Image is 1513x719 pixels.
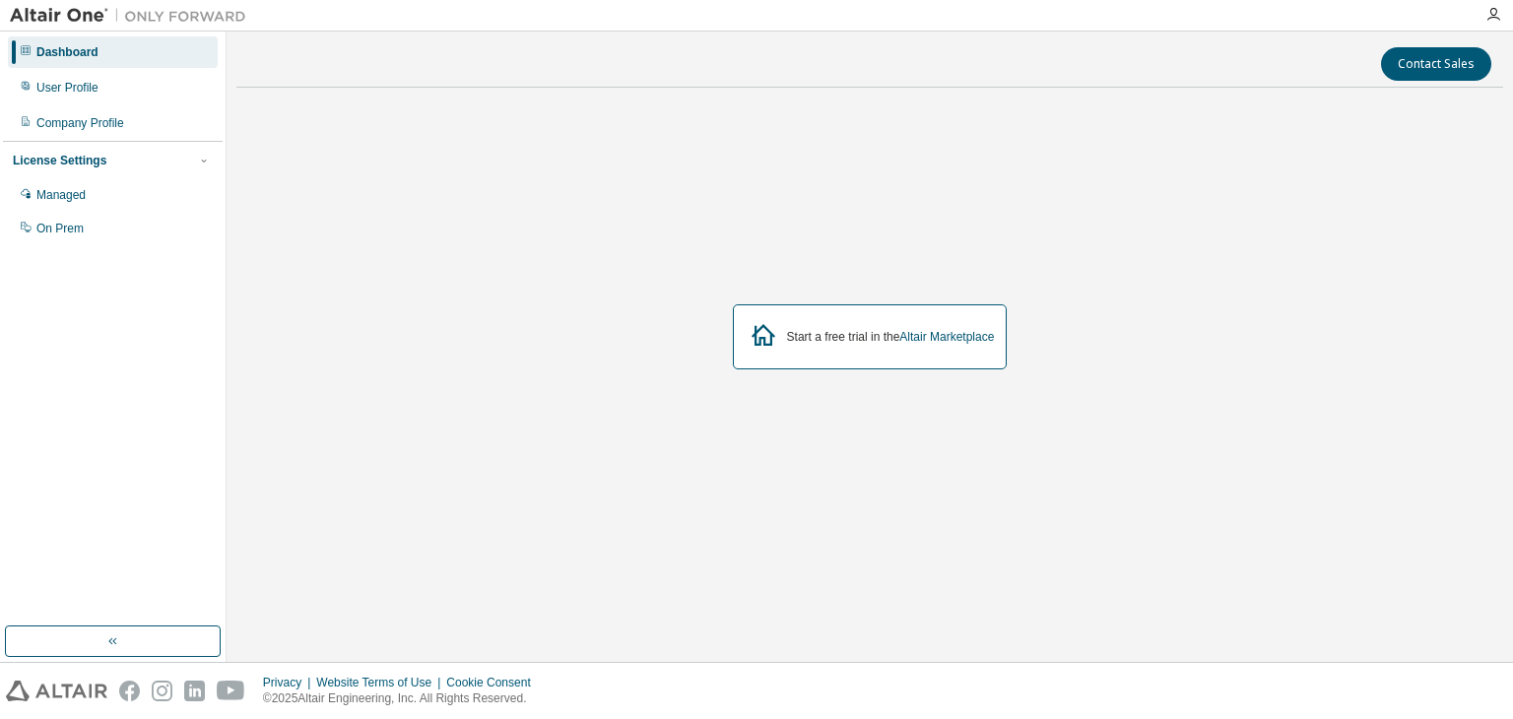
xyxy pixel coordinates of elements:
[787,329,995,345] div: Start a free trial in the
[217,681,245,701] img: youtube.svg
[36,115,124,131] div: Company Profile
[263,690,543,707] p: © 2025 Altair Engineering, Inc. All Rights Reserved.
[10,6,256,26] img: Altair One
[263,675,316,690] div: Privacy
[36,44,99,60] div: Dashboard
[36,80,99,96] div: User Profile
[6,681,107,701] img: altair_logo.svg
[316,675,446,690] div: Website Terms of Use
[36,221,84,236] div: On Prem
[1381,47,1491,81] button: Contact Sales
[184,681,205,701] img: linkedin.svg
[119,681,140,701] img: facebook.svg
[446,675,542,690] div: Cookie Consent
[13,153,106,168] div: License Settings
[899,330,994,344] a: Altair Marketplace
[152,681,172,701] img: instagram.svg
[36,187,86,203] div: Managed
